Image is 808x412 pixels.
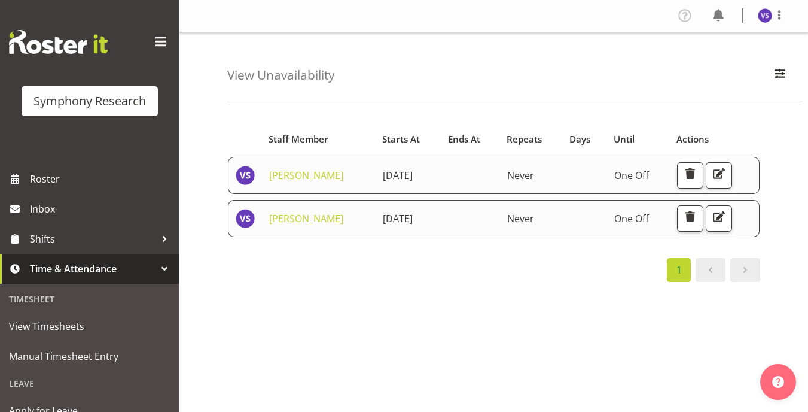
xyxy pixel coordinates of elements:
span: One Off [614,169,649,182]
span: Never [507,212,534,225]
span: Until [614,132,635,146]
a: [PERSON_NAME] [269,212,343,225]
img: virender-singh11427.jpg [236,209,255,228]
button: Edit Unavailability [706,205,732,232]
span: Actions [676,132,709,146]
h4: View Unavailability [227,68,334,82]
span: View Timesheets [9,317,170,335]
img: virender-singh11427.jpg [236,166,255,185]
span: Inbox [30,200,173,218]
button: Edit Unavailability [706,162,732,189]
span: [DATE] [383,212,413,225]
button: Delete Unavailability [677,205,703,232]
img: help-xxl-2.png [772,376,784,388]
div: Symphony Research [33,92,146,110]
span: Roster [30,170,173,188]
button: Delete Unavailability [677,162,703,189]
span: Repeats [507,132,542,146]
span: Ends At [448,132,480,146]
span: Days [569,132,590,146]
span: [DATE] [383,169,413,182]
div: Timesheet [3,287,176,311]
span: Never [507,169,534,182]
span: Time & Attendance [30,260,155,278]
span: Staff Member [269,132,328,146]
span: Manual Timesheet Entry [9,347,170,365]
div: Leave [3,371,176,396]
span: One Off [614,212,649,225]
a: [PERSON_NAME] [269,169,343,182]
span: Shifts [30,230,155,248]
img: Rosterit website logo [9,30,108,54]
button: Filter Employees [767,62,792,89]
a: View Timesheets [3,311,176,341]
img: virender-singh11427.jpg [758,8,772,23]
span: Starts At [382,132,420,146]
a: Manual Timesheet Entry [3,341,176,371]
